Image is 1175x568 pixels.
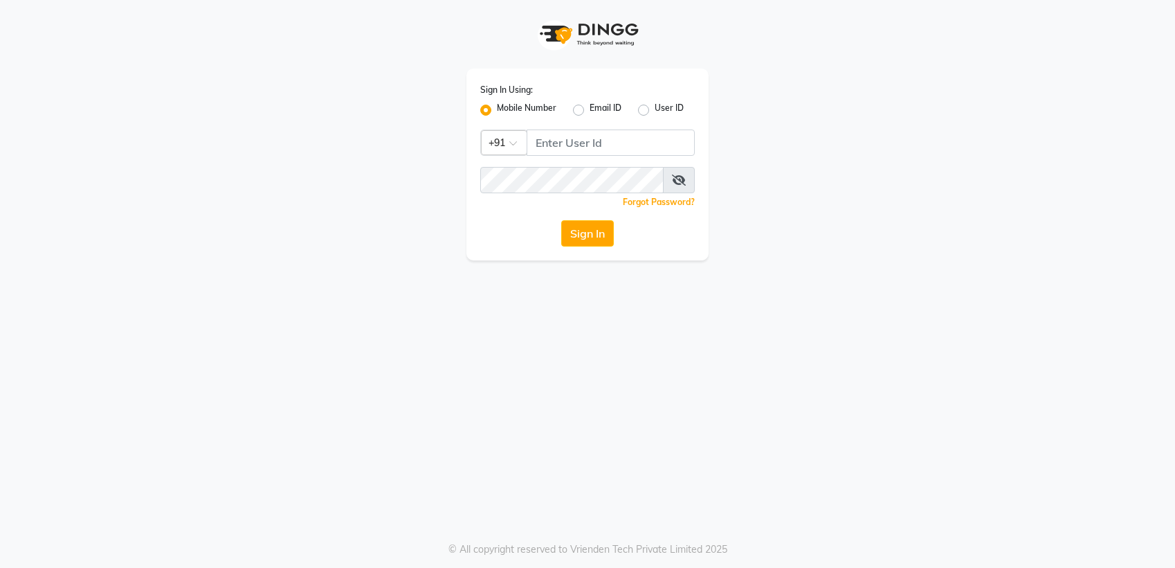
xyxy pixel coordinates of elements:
[527,130,695,156] input: Username
[532,14,643,55] img: logo1.svg
[480,84,533,96] label: Sign In Using:
[590,102,621,118] label: Email ID
[561,220,614,247] button: Sign In
[497,102,556,118] label: Mobile Number
[480,167,664,193] input: Username
[655,102,684,118] label: User ID
[623,197,695,207] a: Forgot Password?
